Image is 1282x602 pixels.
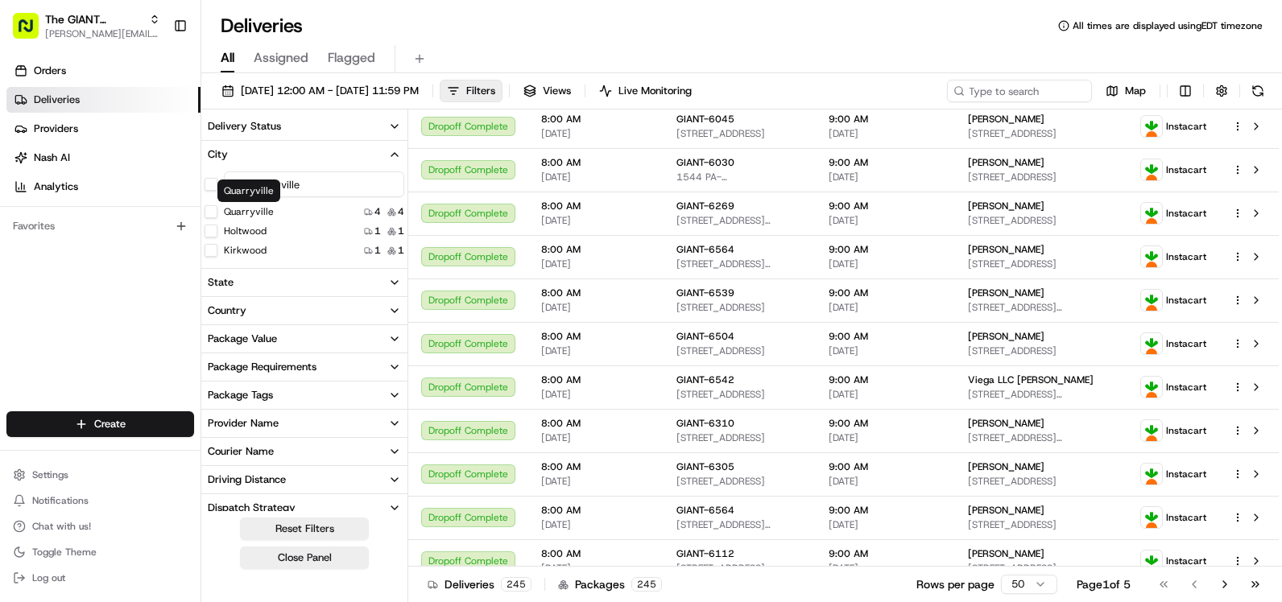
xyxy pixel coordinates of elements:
[676,344,803,357] span: [STREET_ADDRESS]
[1098,80,1153,102] button: Map
[829,258,942,270] span: [DATE]
[42,104,266,121] input: Clear
[501,577,531,592] div: 245
[1141,333,1162,354] img: profile_instacart_ahold_partner.png
[201,438,407,465] button: Courier Name
[34,64,66,78] span: Orders
[541,113,651,126] span: 8:00 AM
[428,576,531,592] div: Deliveries
[676,547,734,560] span: GIANT-6112
[541,330,651,343] span: 8:00 AM
[208,444,274,459] div: Courier Name
[676,301,803,314] span: [STREET_ADDRESS]
[1166,555,1206,567] span: Instacart
[16,235,29,248] div: 📗
[1141,159,1162,180] img: profile_instacart_ahold_partner.png
[968,460,1044,473] span: [PERSON_NAME]
[6,58,201,84] a: Orders
[592,80,699,102] button: Live Monitoring
[968,417,1044,430] span: [PERSON_NAME]
[440,80,502,102] button: Filters
[968,388,1115,401] span: [STREET_ADDRESS][PERSON_NAME]
[45,11,143,27] span: The GIANT Company
[6,464,194,486] button: Settings
[829,475,942,488] span: [DATE]
[374,225,381,237] span: 1
[201,113,407,140] button: Delivery Status
[541,562,651,575] span: [DATE]
[34,179,78,194] span: Analytics
[1166,294,1206,307] span: Instacart
[676,243,734,256] span: GIANT-6564
[676,171,803,183] span: 1544 PA-[STREET_ADDRESS]
[208,119,281,134] div: Delivery Status
[829,171,942,183] span: [DATE]
[398,244,404,257] span: 1
[618,84,692,98] span: Live Monitoring
[208,275,234,290] div: State
[16,154,45,183] img: 1736555255976-a54dd68f-1ca7-489b-9aae-adbdc363a1c4
[152,233,258,249] span: API Documentation
[1141,116,1162,137] img: profile_instacart_ahold_partner.png
[328,48,375,68] span: Flagged
[1166,120,1206,133] span: Instacart
[6,515,194,538] button: Chat with us!
[829,388,942,401] span: [DATE]
[676,258,803,270] span: [STREET_ADDRESS][PERSON_NAME]
[968,344,1115,357] span: [STREET_ADDRESS]
[34,150,70,165] span: Nash AI
[541,171,651,183] span: [DATE]
[34,93,80,107] span: Deliveries
[541,373,651,386] span: 8:00 AM
[676,417,734,430] span: GIANT-6310
[136,235,149,248] div: 💻
[201,410,407,437] button: Provider Name
[541,344,651,357] span: [DATE]
[676,127,803,140] span: [STREET_ADDRESS]
[1141,290,1162,311] img: profile_instacart_ahold_partner.png
[916,576,995,592] p: Rows per page
[516,80,578,102] button: Views
[32,571,65,584] span: Log out
[829,417,942,430] span: 9:00 AM
[968,200,1044,212] span: [PERSON_NAME]
[217,179,280,202] div: Quarryville
[6,116,201,142] a: Providers
[631,577,662,592] div: 245
[541,287,651,299] span: 8:00 AM
[32,546,97,559] span: Toggle Theme
[676,504,734,517] span: GIANT-6564
[541,243,651,256] span: 8:00 AM
[10,227,130,256] a: 📗Knowledge Base
[829,243,942,256] span: 9:00 AM
[6,489,194,512] button: Notifications
[16,16,48,48] img: Nash
[541,200,651,212] span: 8:00 AM
[541,431,651,444] span: [DATE]
[224,225,267,237] label: Holtwood
[968,330,1044,343] span: [PERSON_NAME]
[1077,576,1131,592] div: Page 1 of 5
[541,475,651,488] span: [DATE]
[208,360,316,374] div: Package Requirements
[676,113,734,126] span: GIANT-6045
[45,27,160,40] button: [PERSON_NAME][EMAIL_ADDRESS][DOMAIN_NAME]
[254,48,308,68] span: Assigned
[829,330,942,343] span: 9:00 AM
[541,460,651,473] span: 8:00 AM
[541,518,651,531] span: [DATE]
[676,518,803,531] span: [STREET_ADDRESS][PERSON_NAME]
[829,214,942,227] span: [DATE]
[240,546,369,569] button: Close Panel
[1166,511,1206,524] span: Instacart
[1141,377,1162,398] img: profile_instacart_ahold_partner.png
[55,154,264,170] div: Start new chat
[208,303,246,318] div: Country
[968,243,1044,256] span: [PERSON_NAME]
[968,504,1044,517] span: [PERSON_NAME]
[6,411,194,437] button: Create
[829,547,942,560] span: 9:00 AM
[676,562,803,575] span: [STREET_ADDRESS]
[374,205,381,218] span: 4
[541,547,651,560] span: 8:00 AM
